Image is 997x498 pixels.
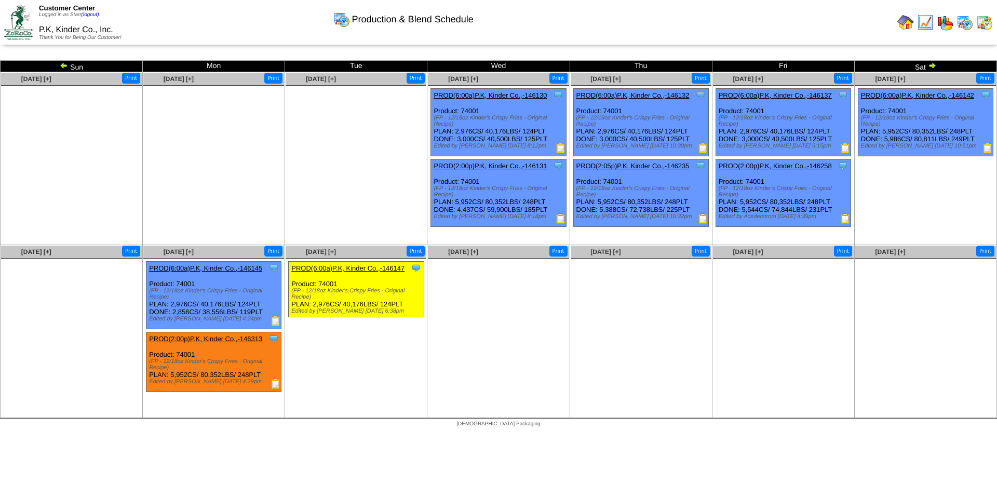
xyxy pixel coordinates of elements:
a: PROD(2:00p)P.K, Kinder Co.,-146258 [719,162,832,170]
img: Production Report [982,143,993,153]
div: Edited by [PERSON_NAME] [DATE] 8:18pm [434,213,565,220]
button: Print [834,73,852,84]
div: (FP - 12/18oz Kinder's Crispy Fries - Original Recipe) [719,115,851,127]
div: Product: 74001 PLAN: 5,952CS / 80,352LBS / 248PLT DONE: 4,437CS / 59,900LBS / 185PLT [431,159,566,227]
img: calendarprod.gif [333,11,350,28]
span: [DATE] [+] [448,75,478,83]
div: (FP - 12/18oz Kinder's Crispy Fries - Original Recipe) [861,115,993,127]
img: Tooltip [695,160,706,171]
button: Print [407,246,425,257]
div: (FP - 12/18oz Kinder's Crispy Fries - Original Recipe) [434,185,565,198]
button: Print [976,246,994,257]
img: Production Report [271,316,281,326]
img: graph.gif [937,14,953,31]
span: Logged in as Starr [39,12,99,18]
a: PROD(6:00a)P.K, Kinder Co.,-146145 [149,264,262,272]
button: Print [692,73,710,84]
img: Production Report [840,143,851,153]
button: Print [264,246,282,257]
img: Production Report [556,143,566,153]
img: arrowleft.gif [60,61,68,70]
div: (FP - 12/18oz Kinder's Crispy Fries - Original Recipe) [149,288,281,300]
img: arrowright.gif [928,61,936,70]
a: PROD(6:00a)P.K, Kinder Co.,-146137 [719,91,832,99]
div: Product: 74001 PLAN: 5,952CS / 80,352LBS / 248PLT [146,332,281,392]
span: [DATE] [+] [21,248,51,255]
div: Product: 74001 PLAN: 2,976CS / 40,176LBS / 124PLT DONE: 2,856CS / 38,556LBS / 119PLT [146,262,281,329]
a: PROD(6:00a)P.K, Kinder Co.,-146147 [291,264,405,272]
img: Tooltip [553,160,563,171]
div: (FP - 12/18oz Kinder's Crispy Fries - Original Recipe) [576,115,708,127]
td: Sat [854,61,996,72]
img: Tooltip [695,90,706,100]
div: Product: 74001 PLAN: 5,952CS / 80,352LBS / 248PLT DONE: 5,388CS / 72,738LBS / 225PLT [573,159,708,227]
div: (FP - 12/18oz Kinder's Crispy Fries - Original Recipe) [576,185,708,198]
img: Production Report [556,213,566,224]
div: Edited by [PERSON_NAME] [DATE] 4:29pm [149,379,281,385]
button: Print [976,73,994,84]
img: calendarinout.gif [976,14,993,31]
div: (FP - 12/18oz Kinder's Crispy Fries - Original Recipe) [434,115,565,127]
button: Print [122,73,140,84]
span: Thank You for Being Our Customer! [39,35,122,41]
span: Production & Blend Schedule [352,14,474,25]
div: Edited by [PERSON_NAME] [DATE] 10:30pm [576,143,708,149]
td: Fri [712,61,854,72]
td: Tue [285,61,427,72]
img: ZoRoCo_Logo(Green%26Foil)%20jpg.webp [4,5,33,39]
img: calendarprod.gif [956,14,973,31]
button: Print [549,73,568,84]
a: PROD(6:00a)P.K, Kinder Co.,-146142 [861,91,974,99]
a: (logout) [82,12,99,18]
div: Edited by [PERSON_NAME] [DATE] 8:12pm [434,143,565,149]
div: Edited by [PERSON_NAME] [DATE] 6:38pm [291,308,423,314]
a: [DATE] [+] [590,248,621,255]
button: Print [407,73,425,84]
img: Tooltip [553,90,563,100]
td: Thu [570,61,712,72]
td: Mon [143,61,285,72]
div: (FP - 12/18oz Kinder's Crispy Fries - Original Recipe) [291,288,423,300]
a: [DATE] [+] [164,75,194,83]
img: Tooltip [838,90,848,100]
img: line_graph.gif [917,14,934,31]
img: Tooltip [838,160,848,171]
a: [DATE] [+] [875,75,906,83]
img: home.gif [897,14,914,31]
a: [DATE] [+] [164,248,194,255]
span: P.K, Kinder Co., Inc. [39,25,113,34]
span: [DATE] [+] [21,75,51,83]
a: [DATE] [+] [733,248,763,255]
a: [DATE] [+] [306,75,336,83]
div: Edited by Acederstrom [DATE] 4:39pm [719,213,851,220]
td: Wed [427,61,570,72]
button: Print [834,246,852,257]
button: Print [692,246,710,257]
a: [DATE] [+] [875,248,906,255]
div: Product: 74001 PLAN: 2,976CS / 40,176LBS / 124PLT DONE: 3,000CS / 40,500LBS / 125PLT [573,89,708,156]
img: Production Report [698,143,708,153]
a: PROD(6:00a)P.K, Kinder Co.,-146132 [576,91,690,99]
a: [DATE] [+] [590,75,621,83]
a: PROD(2:00p)P.K, Kinder Co.,-146131 [434,162,547,170]
div: Product: 74001 PLAN: 5,952CS / 80,352LBS / 248PLT DONE: 5,544CS / 74,844LBS / 231PLT [716,159,851,227]
button: Print [264,73,282,84]
a: [DATE] [+] [733,75,763,83]
img: Production Report [698,213,708,224]
div: Product: 74001 PLAN: 2,976CS / 40,176LBS / 124PLT [289,262,424,317]
a: [DATE] [+] [306,248,336,255]
button: Print [122,246,140,257]
span: Customer Center [39,4,95,12]
div: (FP - 12/18oz Kinder's Crispy Fries - Original Recipe) [719,185,851,198]
span: [DEMOGRAPHIC_DATA] Packaging [456,421,540,427]
a: PROD(2:00p)P.K, Kinder Co.,-146313 [149,335,262,343]
img: Tooltip [268,263,279,273]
